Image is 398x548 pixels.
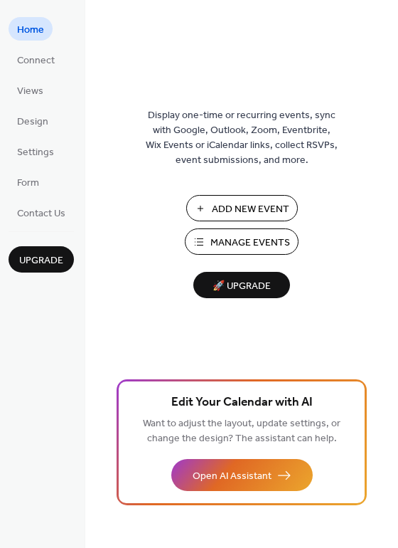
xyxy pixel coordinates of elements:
[9,78,52,102] a: Views
[185,228,298,255] button: Manage Events
[202,277,281,296] span: 🚀 Upgrade
[9,246,74,273] button: Upgrade
[17,176,39,191] span: Form
[210,236,290,251] span: Manage Events
[17,115,48,130] span: Design
[9,201,74,224] a: Contact Us
[9,109,57,132] a: Design
[17,206,65,221] span: Contact Us
[9,139,63,163] a: Settings
[212,202,289,217] span: Add New Event
[171,393,313,413] span: Edit Your Calendar with AI
[17,84,43,99] span: Views
[193,272,290,298] button: 🚀 Upgrade
[17,23,44,38] span: Home
[19,253,63,268] span: Upgrade
[9,170,48,194] a: Form
[171,459,313,491] button: Open AI Assistant
[193,469,271,484] span: Open AI Assistant
[186,195,298,221] button: Add New Event
[146,108,338,168] span: Display one-time or recurring events, sync with Google, Outlook, Zoom, Eventbrite, Wix Events or ...
[17,53,55,68] span: Connect
[9,48,63,71] a: Connect
[143,414,340,448] span: Want to adjust the layout, update settings, or change the design? The assistant can help.
[9,17,53,41] a: Home
[17,145,54,160] span: Settings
